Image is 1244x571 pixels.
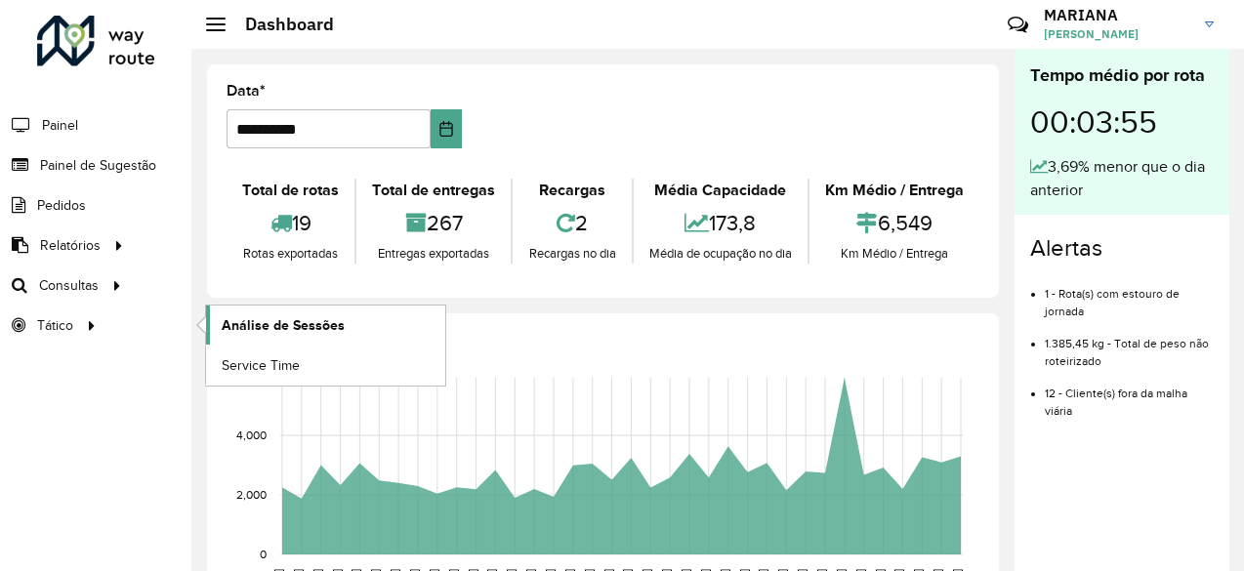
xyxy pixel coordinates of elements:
li: 1.385,45 kg - Total de peso não roteirizado [1045,320,1214,370]
div: Km Médio / Entrega [814,179,974,202]
text: 0 [260,548,267,560]
div: 3,69% menor que o dia anterior [1030,155,1214,202]
span: Service Time [222,355,300,376]
span: [PERSON_NAME] [1044,25,1190,43]
h3: MARIANA [1044,6,1190,24]
a: Service Time [206,346,445,385]
li: 1 - Rota(s) com estouro de jornada [1045,270,1214,320]
div: Total de rotas [231,179,350,202]
div: 2 [518,202,626,244]
span: Painel [42,115,78,136]
div: 19 [231,202,350,244]
div: Recargas no dia [518,244,626,264]
a: Contato Rápido [997,4,1039,46]
span: Análise de Sessões [222,315,345,336]
span: Painel de Sugestão [40,155,156,176]
div: 173,8 [639,202,803,244]
div: Tempo médio por rota [1030,62,1214,89]
h2: Dashboard [226,14,334,35]
text: 2,000 [236,488,267,501]
h4: Capacidade por dia [223,333,979,361]
div: Média Capacidade [639,179,803,202]
div: Entregas exportadas [361,244,506,264]
div: 00:03:55 [1030,89,1214,155]
button: Choose Date [431,109,462,148]
div: Recargas [518,179,626,202]
div: Rotas exportadas [231,244,350,264]
label: Data [227,79,266,102]
span: Relatórios [40,235,101,256]
div: Km Médio / Entrega [814,244,974,264]
div: Total de entregas [361,179,506,202]
text: 4,000 [236,428,267,441]
span: Consultas [39,275,99,296]
a: Análise de Sessões [206,306,445,345]
li: 12 - Cliente(s) fora da malha viária [1045,370,1214,420]
div: 267 [361,202,506,244]
span: Tático [37,315,73,336]
h4: Alertas [1030,234,1214,263]
div: 6,549 [814,202,974,244]
div: Média de ocupação no dia [639,244,803,264]
span: Pedidos [37,195,86,216]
